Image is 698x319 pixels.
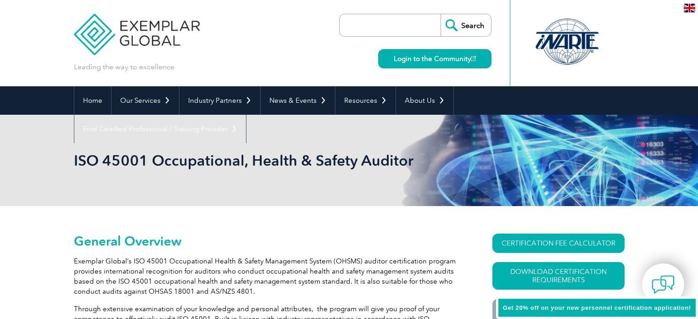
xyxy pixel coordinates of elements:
[441,14,491,36] input: Search
[396,86,453,115] a: About Us
[74,256,459,297] p: Exemplar Global’s ISO 45001 Occupational Health & Safety Management System (OHSMS) auditor certif...
[112,86,179,115] a: Our Services
[74,234,459,248] h2: General Overview
[74,86,111,115] a: Home
[335,86,396,115] a: Resources
[471,56,476,61] img: open_square.png
[652,273,675,296] img: contact-chat.png
[503,304,691,311] span: Get 20% off on your new personnel certification application!
[378,49,491,68] a: Login to the Community
[74,151,426,169] h1: ISO 45001 Occupational, Health & Safety Auditor
[74,62,174,72] p: Leading the way to excellence
[684,4,695,12] img: en
[492,262,625,290] a: Download Certification Requirements
[492,234,625,253] a: CERTIFICATION FEE CALCULATOR
[179,86,260,115] a: Industry Partners
[261,86,335,115] a: News & Events
[74,115,246,143] a: Find Certified Professional / Training Provider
